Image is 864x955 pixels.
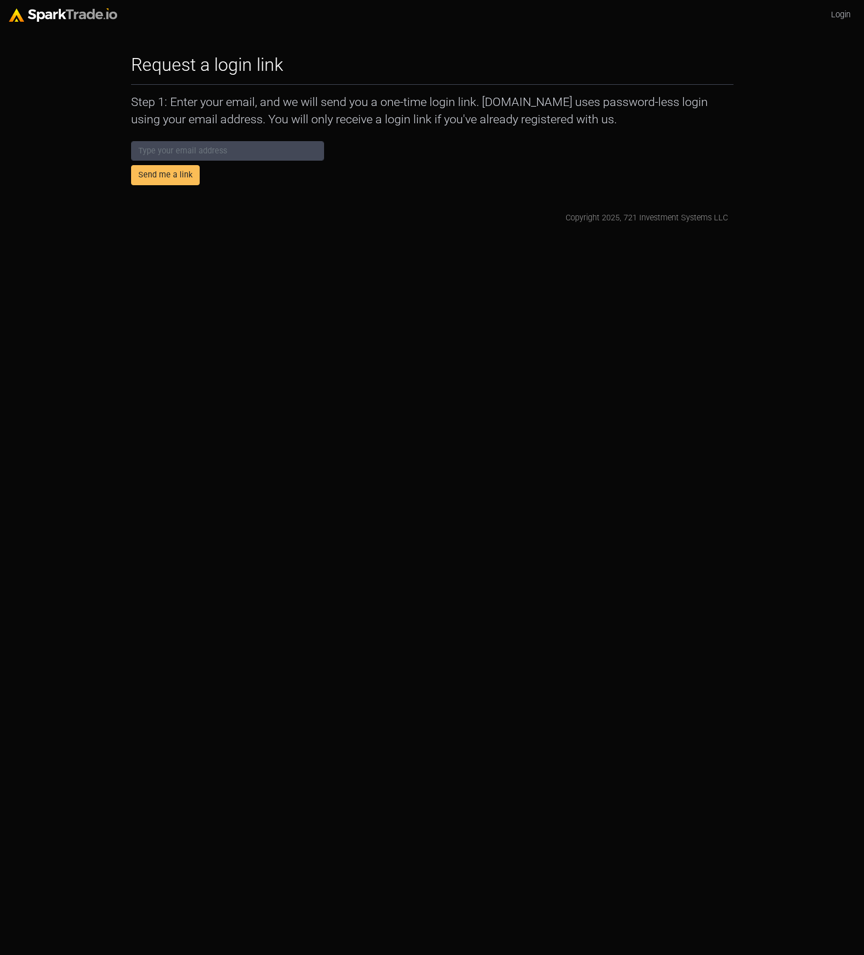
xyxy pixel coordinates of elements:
p: Step 1: Enter your email, and we will send you a one-time login link. [DOMAIN_NAME] uses password... [131,94,733,127]
img: sparktrade.png [9,8,117,22]
h2: Request a login link [131,54,283,75]
input: Type your email address [131,141,325,161]
a: Login [827,4,855,26]
div: Copyright 2025, 721 Investment Systems LLC [566,212,728,224]
button: Send me a link [131,165,200,185]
